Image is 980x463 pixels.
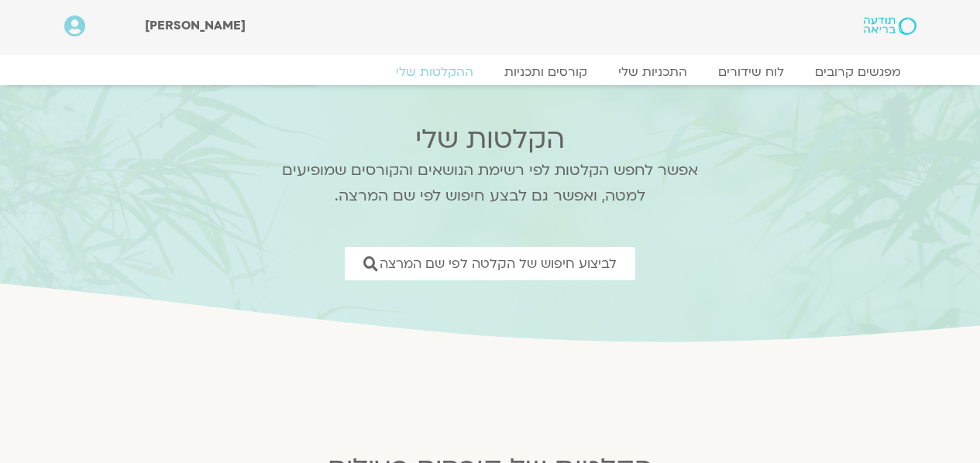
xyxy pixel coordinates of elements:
[603,64,703,80] a: התכניות שלי
[703,64,799,80] a: לוח שידורים
[145,17,246,34] span: [PERSON_NAME]
[380,256,617,271] span: לביצוע חיפוש של הקלטה לפי שם המרצה
[64,64,916,80] nav: Menu
[262,158,719,209] p: אפשר לחפש הקלטות לפי רשימת הנושאים והקורסים שמופיעים למטה, ואפשר גם לבצע חיפוש לפי שם המרצה.
[262,124,719,155] h2: הקלטות שלי
[799,64,916,80] a: מפגשים קרובים
[380,64,489,80] a: ההקלטות שלי
[489,64,603,80] a: קורסים ותכניות
[345,247,635,280] a: לביצוע חיפוש של הקלטה לפי שם המרצה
